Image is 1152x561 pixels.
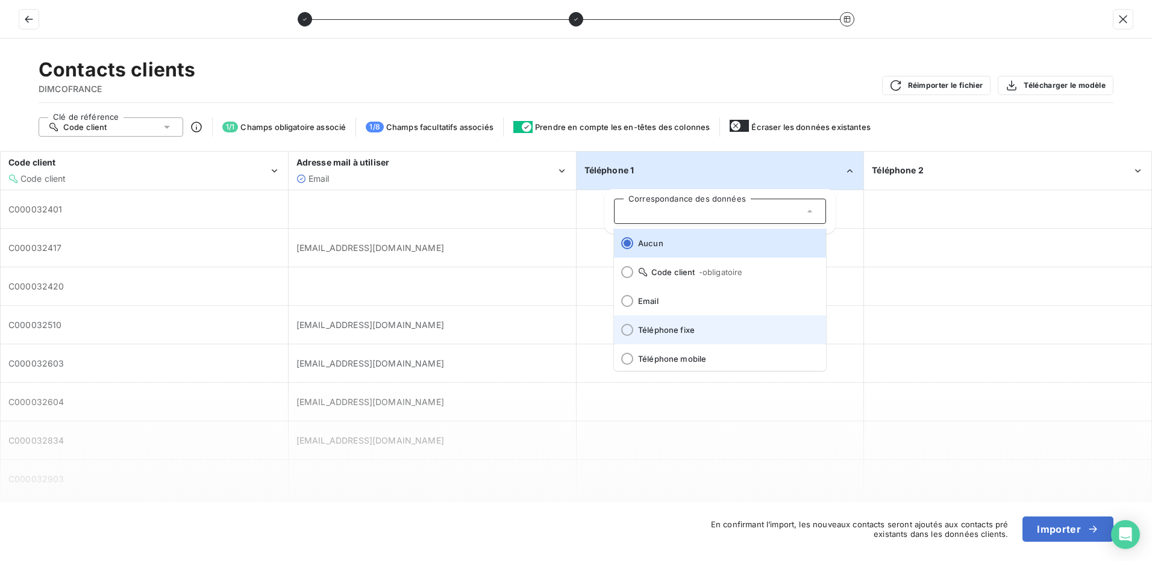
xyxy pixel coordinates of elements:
[872,165,924,175] span: Téléphone 2
[222,122,238,132] span: 1 / 1
[20,173,66,184] span: Code client
[8,157,56,167] span: Code client
[366,122,383,132] span: 1 / 8
[751,122,871,132] span: Écraser les données existantes
[8,435,64,445] span: C000032834
[1,152,289,190] th: Code client
[864,152,1152,190] th: Téléphone 2
[288,152,576,190] th: Adresse mail à utiliser
[296,358,444,368] span: [EMAIL_ADDRESS][DOMAIN_NAME]
[1111,520,1140,549] div: Open Intercom Messenger
[296,320,444,330] span: [EMAIL_ADDRESS][DOMAIN_NAME]
[39,83,195,95] span: DIMCOFRANCE
[296,397,444,407] span: [EMAIL_ADDRESS][DOMAIN_NAME]
[308,173,330,184] span: Email
[8,397,64,407] span: C000032604
[8,358,64,368] span: C000032603
[638,325,816,335] span: Téléphone fixe
[39,58,195,82] h2: Contacts clients
[882,76,991,95] button: Réimporter le fichier
[8,204,63,214] span: C000032401
[584,165,634,175] span: Téléphone 1
[677,519,1008,539] span: En confirmant l’import, les nouveaux contacts seront ajoutés aux contacts pré existants dans les ...
[296,243,444,253] span: [EMAIL_ADDRESS][DOMAIN_NAME]
[638,267,816,277] span: Code client
[576,152,864,190] th: Téléphone 1
[8,474,64,484] span: C000032903
[240,122,346,132] span: Champs obligatoire associé
[638,354,816,364] span: Téléphone mobile
[386,122,493,132] span: Champs facultatifs associés
[296,435,444,445] span: [EMAIL_ADDRESS][DOMAIN_NAME]
[8,320,62,330] span: C000032510
[535,122,710,132] span: Prendre en compte les en-têtes des colonnes
[638,238,816,248] span: Aucun
[296,157,389,167] span: Adresse mail à utiliser
[1022,516,1113,542] button: Importer
[63,122,107,132] span: Code client
[638,296,816,306] span: Email
[998,76,1113,95] button: Télécharger le modèle
[8,281,64,291] span: C000032420
[699,267,743,277] span: - obligatoire
[8,243,62,253] span: C000032417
